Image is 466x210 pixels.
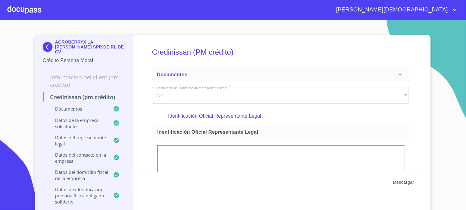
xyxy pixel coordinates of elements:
[43,106,113,112] p: Documentos
[43,134,113,147] p: Datos del representante legal
[43,42,55,52] img: Docupass spot blue
[393,178,414,186] span: Descargar
[43,186,113,205] p: Datos de Identificación Persona Física Obligado Solidario
[43,40,126,57] div: AGROBERRYX LA [PERSON_NAME] SPR DE RL DE CV
[43,117,113,129] p: Datos de la empresa solicitante
[391,177,417,188] button: Descargar
[157,129,406,135] span: Identificación Oficial Representante Legal
[332,5,451,15] span: [PERSON_NAME][DEMOGRAPHIC_DATA]
[168,112,393,120] p: Identificación Oficial Representante Legal
[152,40,409,65] h5: Credinissan (PM crédito)
[55,40,126,54] p: AGROBERRYX LA [PERSON_NAME] SPR DE RL DE CV
[43,73,126,88] p: Información del Client (PM crédito)
[43,93,126,101] p: Credinissan (PM crédito)
[152,67,409,82] div: Documentos
[43,57,126,64] p: Crédito Persona Moral
[152,87,409,104] div: INE
[332,5,459,15] button: account of current user
[43,152,113,164] p: Datos del contacto en la empresa
[43,169,113,181] p: Datos del domicilio fiscal de la empresa
[157,72,187,77] span: Documentos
